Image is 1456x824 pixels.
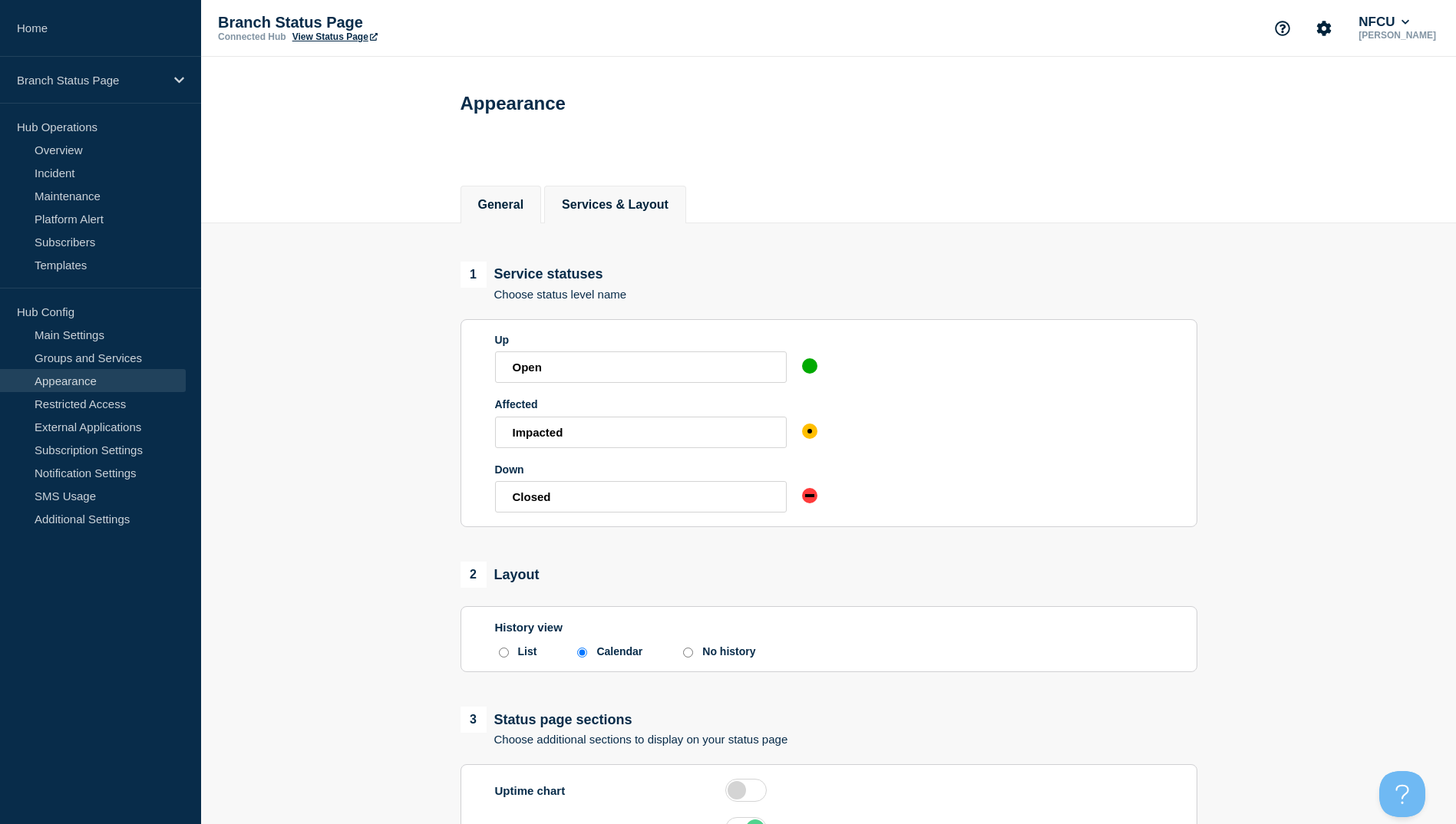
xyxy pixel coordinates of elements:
div: down [802,488,817,503]
input: Calendar [577,648,587,658]
button: General [478,198,524,212]
div: Service statuses [461,262,627,288]
h1: Appearance [461,93,566,114]
button: NFCU [1355,15,1412,30]
span: 2 [461,562,487,588]
p: Choose additional sections to display on your status page [494,733,788,746]
div: Up [495,334,787,346]
p: Connected Hub [218,31,286,42]
div: affected [802,424,817,439]
span: 1 [461,262,487,288]
button: Services & Layout [562,198,669,212]
p: Uptime chart [495,784,725,797]
p: Branch Status Page [218,14,525,31]
div: Calendar [596,645,642,658]
button: Account settings [1308,12,1340,44]
p: [PERSON_NAME] [1355,30,1439,41]
div: Down [495,463,787,476]
p: Branch Status Page [17,74,164,87]
input: No history [683,648,693,658]
input: Up [495,351,787,383]
div: Affected [495,398,787,410]
button: Support [1266,12,1299,44]
iframe: Help Scout Beacon - Open [1379,771,1425,817]
input: Affected [495,417,787,448]
p: Choose status level name [494,288,627,301]
div: up [802,358,817,374]
input: Down [495,481,787,513]
div: Layout [461,562,540,588]
div: Status page sections [461,707,788,733]
input: List [499,648,509,658]
span: 3 [461,707,487,733]
a: View Status Page [292,31,378,42]
div: No history [702,645,755,658]
h3: History view [495,621,1163,634]
div: List [518,645,537,658]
